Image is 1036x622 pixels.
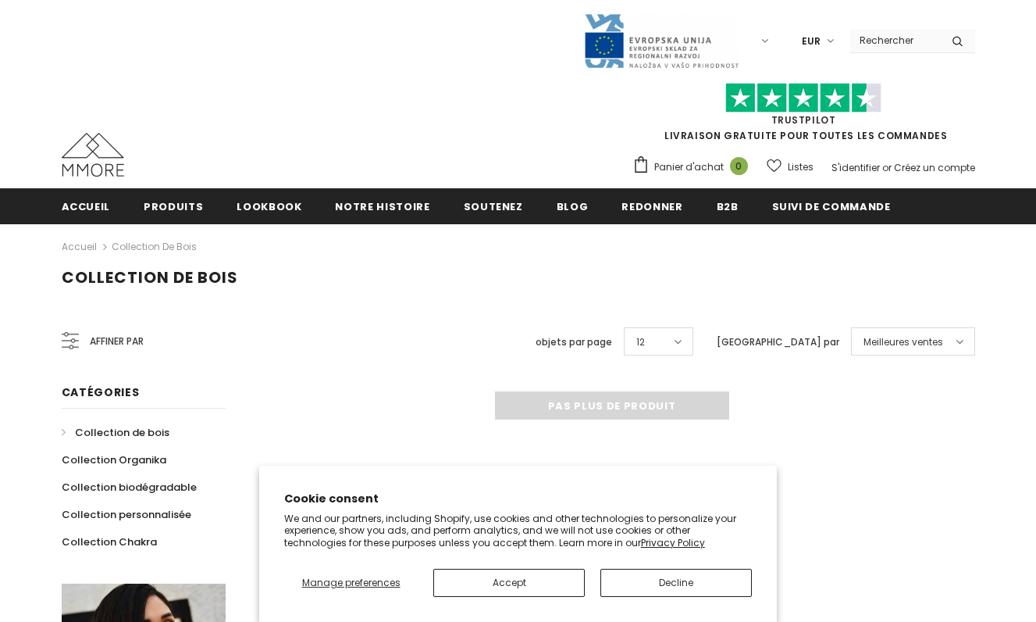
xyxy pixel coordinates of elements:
[62,501,191,528] a: Collection personnalisée
[335,188,429,223] a: Notre histoire
[62,446,166,474] a: Collection Organika
[788,159,813,175] span: Listes
[772,188,891,223] a: Suivi de commande
[717,334,839,350] label: [GEOGRAPHIC_DATA] par
[583,34,739,47] a: Javni Razpis
[464,188,523,223] a: soutenez
[62,534,157,549] span: Collection Chakra
[62,384,140,400] span: Catégories
[802,34,821,49] span: EUR
[75,425,169,440] span: Collection de bois
[717,199,739,214] span: B2B
[632,155,756,179] a: Panier d'achat 0
[62,133,124,177] img: Cas MMORE
[730,157,748,175] span: 0
[717,188,739,223] a: B2B
[464,199,523,214] span: soutenez
[62,452,166,467] span: Collection Organika
[62,480,197,495] span: Collection biodégradable
[90,333,144,350] span: Affiner par
[621,188,682,223] a: Redonner
[536,334,612,350] label: objets par page
[144,199,203,214] span: Produits
[433,569,585,597] button: Accept
[62,199,111,214] span: Accueil
[654,159,724,175] span: Panier d'achat
[62,419,169,446] a: Collection de bois
[621,199,682,214] span: Redonner
[557,188,589,223] a: Blog
[62,238,97,256] a: Accueil
[302,576,401,589] span: Manage preferences
[62,474,197,501] a: Collection biodégradable
[772,199,891,214] span: Suivi de commande
[557,199,589,214] span: Blog
[725,83,881,113] img: Faites confiance aux étoiles pilotes
[767,153,813,181] a: Listes
[144,188,203,223] a: Produits
[632,90,975,142] span: LIVRAISON GRATUITE POUR TOUTES LES COMMANDES
[641,536,705,549] a: Privacy Policy
[62,528,157,556] a: Collection Chakra
[62,266,238,288] span: Collection de bois
[863,334,943,350] span: Meilleures ventes
[894,161,975,174] a: Créez un compte
[850,29,940,52] input: Search Site
[62,188,111,223] a: Accueil
[112,240,197,253] a: Collection de bois
[636,334,645,350] span: 12
[284,569,418,597] button: Manage preferences
[600,569,752,597] button: Decline
[771,113,836,127] a: TrustPilot
[583,13,739,70] img: Javni Razpis
[335,199,429,214] span: Notre histoire
[882,161,892,174] span: or
[237,188,301,223] a: Lookbook
[237,199,301,214] span: Lookbook
[62,507,191,522] span: Collection personnalisée
[831,161,880,174] a: S'identifier
[284,491,753,507] h2: Cookie consent
[284,513,753,549] p: We and our partners, including Shopify, use cookies and other technologies to personalize your ex...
